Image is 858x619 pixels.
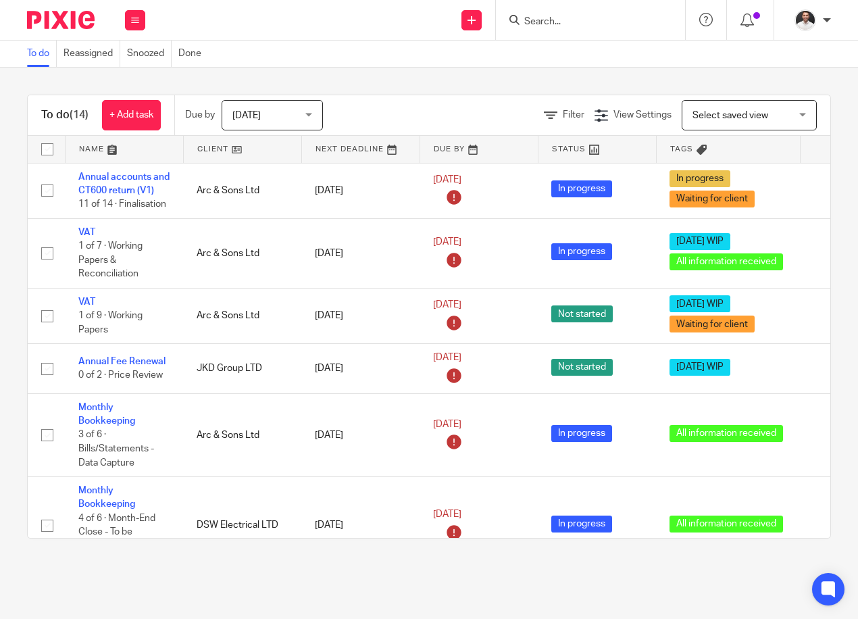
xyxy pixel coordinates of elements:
span: [DATE] [433,420,461,429]
a: + Add task [102,100,161,130]
h1: To do [41,108,89,122]
a: VAT [78,297,95,307]
span: Select saved view [692,111,768,120]
img: dom%20slack.jpg [794,9,816,31]
span: Filter [563,110,584,120]
span: [DATE] WIP [670,233,730,250]
span: View Settings [613,110,672,120]
span: In progress [670,170,730,187]
a: VAT [78,228,95,237]
span: [DATE] [433,300,461,309]
span: All information received [670,516,783,533]
span: All information received [670,253,783,270]
span: [DATE] [433,510,461,520]
span: In progress [551,425,612,442]
span: 1 of 7 · Working Papers & Reconciliation [78,241,143,278]
input: Search [523,16,645,28]
td: Arc & Sons Ltd [183,288,301,343]
span: [DATE] [232,111,261,120]
span: 0 of 2 · Price Review [78,371,163,380]
td: Arc & Sons Ltd [183,163,301,218]
p: Due by [185,108,215,122]
span: 4 of 6 · Month-End Close - To be completed by job partner [78,514,155,565]
td: [DATE] [301,288,420,343]
td: Arc & Sons Ltd [183,218,301,288]
span: Not started [551,305,613,322]
a: Done [178,41,208,67]
span: All information received [670,425,783,442]
span: 11 of 14 · Finalisation [78,199,166,209]
span: [DATE] [433,238,461,247]
td: [DATE] [301,218,420,288]
td: [DATE] [301,344,420,394]
span: In progress [551,243,612,260]
span: Waiting for client [670,316,755,332]
a: Annual accounts and CT600 return (V1) [78,172,170,195]
span: [DATE] [433,353,461,362]
td: DSW Electrical LTD [183,477,301,574]
td: Arc & Sons Ltd [183,393,301,476]
td: [DATE] [301,163,420,218]
span: 3 of 6 · Bills/Statements - Data Capture [78,430,154,468]
span: (14) [70,109,89,120]
span: 1 of 9 · Working Papers [78,311,143,335]
td: [DATE] [301,477,420,574]
a: Monthly Bookkeeping [78,403,135,426]
a: Monthly Bookkeeping [78,486,135,509]
span: Not started [551,359,613,376]
a: Annual Fee Renewal [78,357,166,366]
span: In progress [551,516,612,533]
span: Waiting for client [670,191,755,207]
span: Tags [670,145,693,153]
span: [DATE] WIP [670,359,730,376]
img: Pixie [27,11,95,29]
span: [DATE] WIP [670,295,730,312]
a: To do [27,41,57,67]
a: Reassigned [64,41,120,67]
td: [DATE] [301,393,420,476]
td: JKD Group LTD [183,344,301,394]
span: [DATE] [433,175,461,184]
span: In progress [551,180,612,197]
a: Snoozed [127,41,172,67]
